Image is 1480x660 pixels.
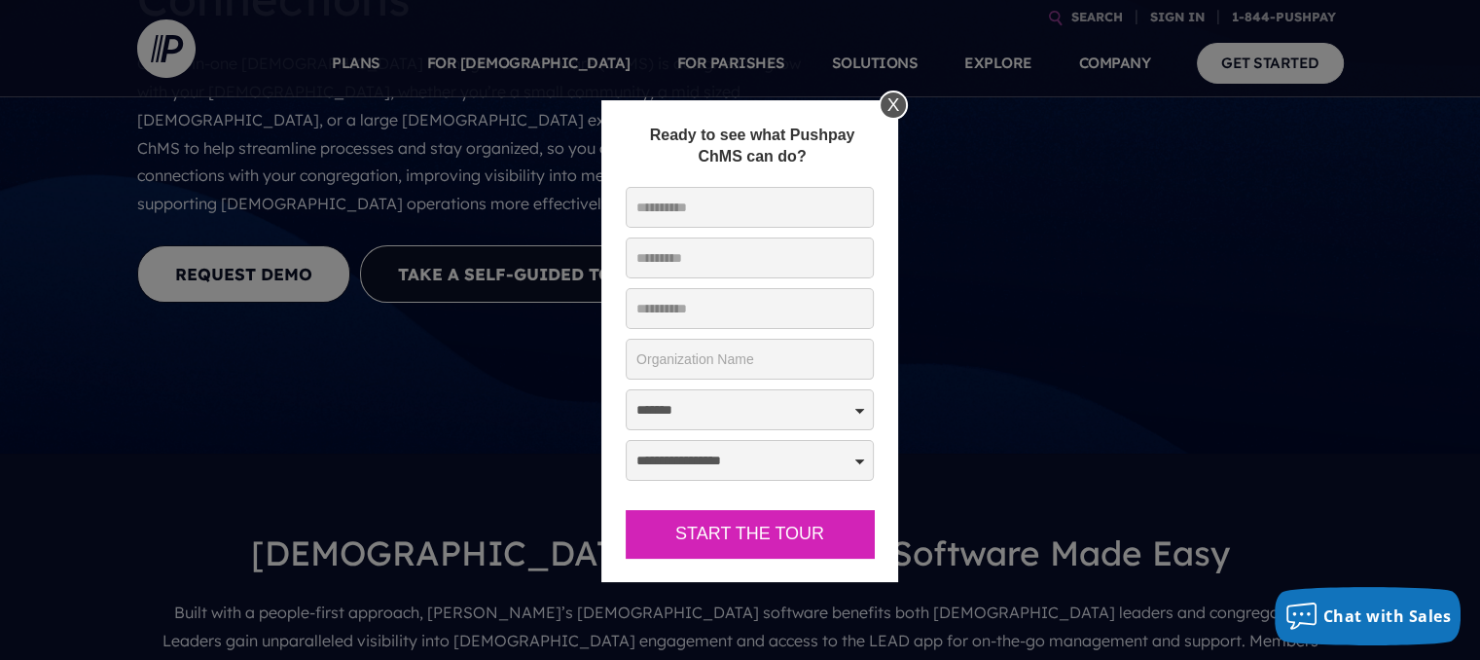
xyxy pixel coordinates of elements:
button: Chat with Sales [1275,587,1462,645]
button: Start the Tour [626,510,874,558]
div: X [879,91,908,120]
div: Ready to see what Pushpay ChMS can do? [626,125,879,167]
span: Chat with Sales [1323,605,1452,627]
input: Organization Name [626,339,874,380]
